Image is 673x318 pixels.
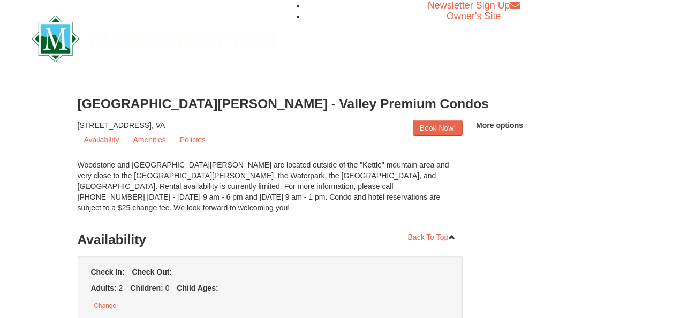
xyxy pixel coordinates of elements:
[78,132,126,148] a: Availability
[91,284,117,292] strong: Adults:
[126,132,172,148] a: Amenities
[78,229,463,251] h3: Availability
[88,299,123,313] button: Change
[32,16,277,62] img: Massanutten Resort Logo
[78,160,463,224] div: Woodstone and [GEOGRAPHIC_DATA][PERSON_NAME] are located outside of the "Kettle" mountain area an...
[476,121,523,130] span: More options
[177,284,218,292] strong: Child Ages:
[119,284,123,292] span: 2
[91,268,125,276] strong: Check In:
[413,120,463,136] a: Book Now!
[173,132,212,148] a: Policies
[32,25,277,50] a: Massanutten Resort
[132,268,172,276] strong: Check Out:
[78,93,596,115] h3: [GEOGRAPHIC_DATA][PERSON_NAME] - Valley Premium Condos
[447,11,501,21] a: Owner's Site
[401,229,463,245] a: Back To Top
[165,284,170,292] span: 0
[130,284,163,292] strong: Children:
